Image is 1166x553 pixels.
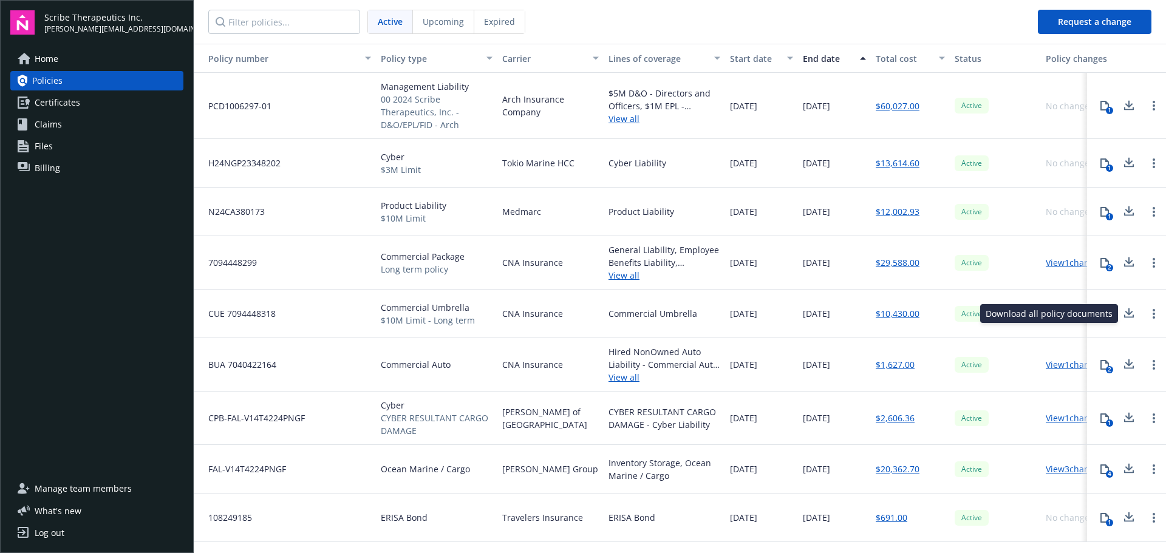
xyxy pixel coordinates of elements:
[803,256,830,269] span: [DATE]
[876,358,915,371] a: $1,627.00
[1038,10,1151,34] button: Request a change
[960,512,984,523] span: Active
[381,151,421,163] span: Cyber
[609,405,720,431] div: CYBER RESULTANT CARGO DAMAGE - Cyber Liability
[35,49,58,69] span: Home
[803,463,830,475] span: [DATE]
[604,44,725,73] button: Lines of coverage
[1147,205,1161,219] a: Open options
[381,80,493,93] span: Management Liability
[44,11,183,24] span: Scribe Therapeutics Inc.
[609,157,666,169] div: Cyber Liability
[199,52,358,65] div: Toggle SortBy
[1147,98,1161,113] a: Open options
[208,10,360,34] input: Filter policies...
[609,52,707,65] div: Lines of coverage
[876,205,919,218] a: $12,002.93
[803,205,830,218] span: [DATE]
[199,256,257,269] span: 7094448299
[960,100,984,111] span: Active
[1046,257,1103,268] a: View 1 changes
[381,199,446,212] span: Product Liability
[199,157,281,169] span: H24NGP23348202
[35,137,53,156] span: Files
[609,205,674,218] div: Product Liability
[199,463,286,475] span: FAL-V14T4224PNGF
[35,93,80,112] span: Certificates
[1093,302,1117,326] button: 1
[502,52,585,65] div: Carrier
[876,463,919,475] a: $20,362.70
[1106,366,1113,373] div: 2
[1093,251,1117,275] button: 2
[35,523,64,543] div: Log out
[803,100,830,112] span: [DATE]
[1106,470,1113,478] div: 4
[609,243,720,269] div: General Liability, Employee Benefits Liability, Commercial Property
[378,15,403,28] span: Active
[10,479,183,498] a: Manage team members
[609,371,720,384] a: View all
[1046,359,1103,370] a: View 1 changes
[502,205,541,218] span: Medmarc
[980,304,1118,323] div: Download all policy documents
[960,158,984,169] span: Active
[1093,93,1117,118] button: 1
[502,358,563,371] span: CNA Insurance
[730,205,757,218] span: [DATE]
[35,479,132,498] span: Manage team members
[1147,411,1161,426] a: Open options
[199,205,265,218] span: N24CA380173
[1046,205,1094,218] div: No changes
[44,10,183,35] button: Scribe Therapeutics Inc.[PERSON_NAME][EMAIL_ADDRESS][DOMAIN_NAME]
[1041,44,1117,73] button: Policy changes
[803,307,830,320] span: [DATE]
[609,307,697,320] div: Commercial Umbrella
[381,93,493,131] span: 00 2024 Scribe Therapeutics, Inc. - D&O/EPL/FID - Arch
[1093,200,1117,224] button: 1
[35,115,62,134] span: Claims
[730,412,757,424] span: [DATE]
[381,163,421,176] span: $3M Limit
[199,412,305,424] span: CPB-FAL-V14T4224PNGF
[1046,511,1094,524] div: No changes
[381,301,475,314] span: Commercial Umbrella
[1093,457,1117,481] button: 4
[1147,156,1161,171] a: Open options
[381,399,493,412] span: Cyber
[730,463,757,475] span: [DATE]
[803,511,830,524] span: [DATE]
[876,100,919,112] a: $60,027.00
[10,93,183,112] a: Certificates
[44,24,183,35] span: [PERSON_NAME][EMAIL_ADDRESS][DOMAIN_NAME]
[803,358,830,371] span: [DATE]
[502,405,599,431] span: [PERSON_NAME] of [GEOGRAPHIC_DATA]
[199,358,276,371] span: BUA 7040422164
[871,44,950,73] button: Total cost
[10,137,183,156] a: Files
[502,511,583,524] span: Travelers Insurance
[960,359,984,370] span: Active
[1106,213,1113,220] div: 1
[10,49,183,69] a: Home
[955,52,1036,65] div: Status
[1147,358,1161,372] a: Open options
[381,511,428,524] span: ERISA Bond
[381,212,446,225] span: $10M Limit
[876,52,932,65] div: Total cost
[381,358,451,371] span: Commercial Auto
[423,15,464,28] span: Upcoming
[1046,463,1103,475] a: View 3 changes
[730,256,757,269] span: [DATE]
[1106,107,1113,114] div: 1
[950,44,1041,73] button: Status
[381,314,475,327] span: $10M Limit - Long term
[497,44,604,73] button: Carrier
[1046,157,1094,169] div: No changes
[960,413,984,424] span: Active
[199,52,358,65] div: Policy number
[10,158,183,178] a: Billing
[1046,52,1112,65] div: Policy changes
[609,511,655,524] div: ERISA Bond
[1093,151,1117,175] button: 1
